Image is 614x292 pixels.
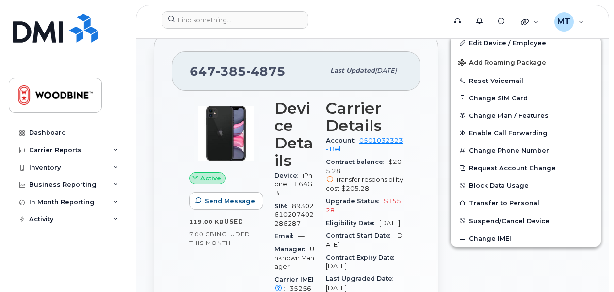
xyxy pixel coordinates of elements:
span: — [298,232,305,240]
span: Upgrade Status [326,197,384,205]
span: included this month [189,230,250,246]
button: Change IMEI [451,229,601,247]
span: 4875 [246,64,286,79]
span: $205.28 [341,185,369,192]
span: Carrier IMEI [275,276,314,292]
h3: Device Details [275,99,314,169]
button: Change SIM Card [451,89,601,107]
h3: Carrier Details [326,99,403,134]
button: Change Plan / Features [451,107,601,124]
span: Manager [275,245,310,253]
span: Last Upgraded Date [326,275,398,282]
span: Email [275,232,298,240]
button: Block Data Usage [451,177,601,194]
span: used [224,218,243,225]
span: 89302610207402286287 [275,202,314,227]
span: Transfer responsibility cost [326,176,403,192]
span: 385 [216,64,246,79]
span: Eligibility Date [326,219,379,227]
span: [DATE] [326,284,347,292]
button: Change Phone Number [451,142,601,159]
span: MT [557,16,570,28]
span: 119.00 KB [189,218,224,225]
span: Contract Start Date [326,232,395,239]
span: [DATE] [326,232,403,248]
button: Enable Call Forwarding [451,124,601,142]
span: Active [200,174,221,183]
a: Edit Device / Employee [451,34,601,51]
span: Send Message [205,196,255,206]
span: $155.28 [326,197,403,213]
button: Reset Voicemail [451,72,601,89]
span: [DATE] [379,219,400,227]
span: Device [275,172,303,179]
span: 7.00 GB [189,231,215,238]
img: iPhone_11.jpg [197,104,255,162]
span: Last updated [330,67,375,74]
span: Add Roaming Package [458,59,546,68]
div: Quicklinks [514,12,546,32]
span: Contract Expiry Date [326,254,399,261]
input: Find something... [162,11,308,29]
span: SIM [275,202,292,210]
button: Add Roaming Package [451,52,601,72]
span: Suspend/Cancel Device [469,217,549,224]
button: Request Account Change [451,159,601,177]
span: iPhone 11 64GB [275,172,312,197]
button: Suspend/Cancel Device [451,212,601,229]
span: Change Plan / Features [469,112,549,119]
span: [DATE] [326,262,347,270]
button: Send Message [189,192,263,210]
button: Transfer to Personal [451,194,601,211]
span: Enable Call Forwarding [469,130,548,137]
span: Contract balance [326,158,388,165]
span: 647 [190,64,286,79]
span: Unknown Manager [275,245,314,271]
span: $205.28 [326,158,403,193]
span: Account [326,137,359,144]
a: 0501032323 - Bell [326,137,403,153]
div: Mark Tewkesbury [548,12,591,32]
span: [DATE] [375,67,397,74]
